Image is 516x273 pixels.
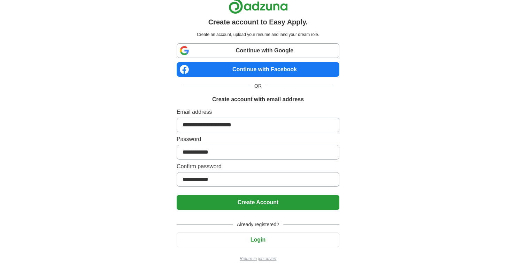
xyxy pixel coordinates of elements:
[177,256,339,262] a: Return to job advert
[177,62,339,77] a: Continue with Facebook
[177,108,339,116] label: Email address
[208,17,308,27] h1: Create account to Easy Apply.
[212,95,304,104] h1: Create account with email address
[233,221,283,228] span: Already registered?
[250,82,266,90] span: OR
[177,237,339,243] a: Login
[177,195,339,210] button: Create Account
[177,233,339,247] button: Login
[178,31,338,38] p: Create an account, upload your resume and land your dream role.
[177,43,339,58] a: Continue with Google
[177,135,339,143] label: Password
[177,162,339,171] label: Confirm password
